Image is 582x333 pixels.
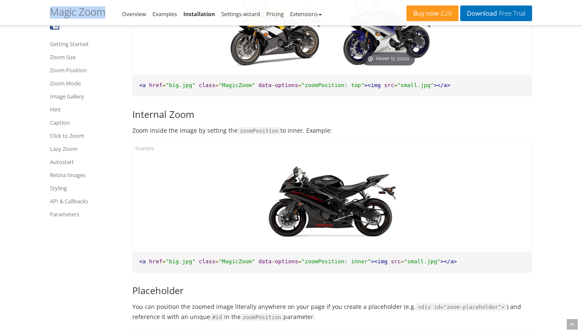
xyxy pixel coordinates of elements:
a: Hint [50,104,122,115]
code: zoomPosition [238,127,280,135]
span: = [162,82,166,88]
a: Click to Zoom [50,131,122,141]
span: <a [139,258,146,265]
span: class [199,82,215,88]
a: Retina Images [50,170,122,180]
h3: Placeholder [132,285,532,295]
span: src [391,258,401,265]
span: class [199,258,215,265]
span: data-options [258,258,298,265]
a: Image Gallery [50,91,122,101]
a: Zoom Size [50,52,122,62]
span: £29 [439,10,452,17]
a: Installation [183,10,215,18]
span: Free Trial [497,10,525,17]
span: "small.jpg" [404,258,440,265]
span: = [394,82,398,88]
code: #id [210,314,224,321]
span: "MagicZoom" [219,258,255,265]
span: href [149,258,162,265]
code: <div id="zoom-placeholder"> [416,303,507,311]
span: = [215,258,219,265]
a: Autostart [50,157,122,167]
a: Caption [50,117,122,128]
a: Parameters [50,209,122,219]
img: yzf-r6-black-2.jpg [265,155,400,245]
span: <a [139,82,146,88]
a: Styling [50,183,122,193]
span: "MagicZoom" [219,82,255,88]
span: = [215,82,219,88]
span: = [401,258,404,265]
a: Getting Started [50,39,122,49]
code: zoomPosition [241,314,283,321]
span: href [149,82,162,88]
span: = [298,258,302,265]
a: API & Callbacks [50,196,122,206]
span: data-options [258,82,298,88]
h1: Magic Zoom [50,6,105,17]
span: "big.jpg" [166,258,195,265]
a: Zoom Mode [50,78,122,88]
a: Buy now£29 [406,5,458,21]
span: = [162,258,166,265]
a: Extensions [290,10,322,18]
p: You can position the zoomed image literally anywhere on your page if you create a placeholder (e.... [132,302,532,322]
span: ></a> [440,258,457,265]
a: Examples [152,10,177,18]
p: Zoom inside the image by setting the to inner. Example: [132,126,532,136]
span: ></a> [434,82,450,88]
span: "zoomPosition: inner" [302,258,371,265]
a: Pricing [266,10,284,18]
span: "big.jpg" [166,82,195,88]
a: Settings wizard [221,10,260,18]
span: src [384,82,394,88]
span: "zoomPosition: top" [302,82,365,88]
span: = [298,82,302,88]
h3: Internal Zoom [132,109,532,119]
a: Zoom Position [50,65,122,75]
a: Lazy Zoom [50,144,122,154]
a: Overview [122,10,146,18]
span: "small.jpg" [398,82,434,88]
span: ><img [371,258,387,265]
a: DownloadFree Trial [460,5,532,21]
span: ><img [364,82,381,88]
